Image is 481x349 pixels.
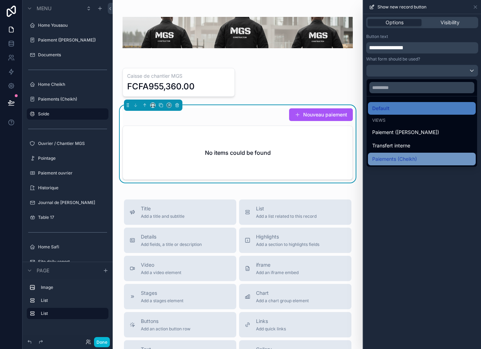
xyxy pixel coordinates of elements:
[38,244,107,250] label: Home Safi
[38,200,107,205] label: Journal de [PERSON_NAME]
[124,256,236,281] button: VideoAdd a video element
[141,242,202,247] span: Add fields, a title or description
[38,23,107,28] label: Home Youssou
[38,82,107,87] label: Home Cheikh
[239,228,351,253] button: HighlightsAdd a section to highlights fields
[38,170,107,176] label: Paiement ouvrier
[141,214,185,219] span: Add a title and subtitle
[38,37,107,43] label: Paiement ([PERSON_NAME])
[256,233,319,240] span: Highlights
[256,261,299,268] span: iframe
[256,298,309,304] span: Add a chart group element
[124,312,236,337] button: ButtonsAdd an action button row
[41,311,103,316] label: List
[239,284,351,309] button: ChartAdd a chart group element
[256,270,299,275] span: Add an iframe embed
[256,214,317,219] span: Add a list related to this record
[38,52,107,58] label: Documents
[38,259,107,265] label: Site daily report
[289,108,353,121] button: Nouveau paiement
[141,290,183,297] span: Stages
[256,326,286,332] span: Add quick links
[256,318,286,325] span: Links
[256,290,309,297] span: Chart
[38,156,107,161] label: Pointage
[141,326,190,332] span: Add an action button row
[124,228,236,253] button: DetailsAdd fields, a title or description
[38,141,107,146] label: Ouvrier / Chantier MGS
[239,199,351,225] button: ListAdd a list related to this record
[205,148,271,157] h2: No items could be found
[256,242,319,247] span: Add a section to highlights fields
[141,298,183,304] span: Add a stages element
[37,267,49,274] span: Page
[239,256,351,281] button: iframeAdd an iframe embed
[38,111,104,117] label: Solde
[38,96,107,102] label: Paiements (Cheikh)
[94,337,110,347] button: Done
[124,199,236,225] button: TitleAdd a title and subtitle
[37,5,51,12] span: Menu
[141,318,190,325] span: Buttons
[239,312,351,337] button: LinksAdd quick links
[38,185,107,191] label: Historique
[38,215,107,220] label: Table 17
[141,233,202,240] span: Details
[41,285,106,290] label: Image
[256,205,317,212] span: List
[124,284,236,309] button: StagesAdd a stages element
[141,270,181,275] span: Add a video element
[141,205,185,212] span: Title
[141,261,181,268] span: Video
[23,279,113,326] div: scrollable content
[41,298,106,303] label: List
